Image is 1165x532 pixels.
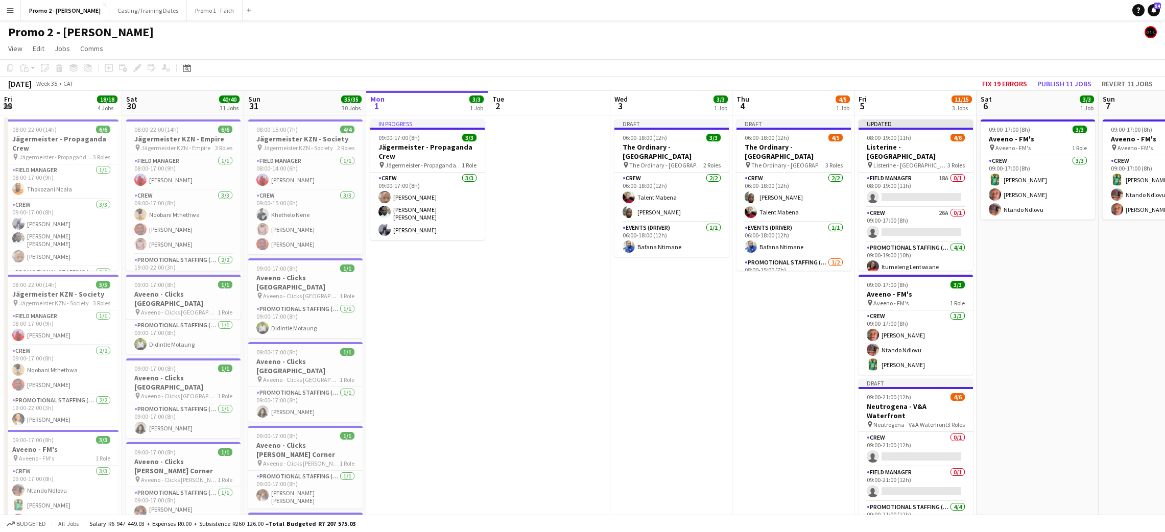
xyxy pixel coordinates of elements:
[735,100,749,112] span: 4
[989,126,1030,133] span: 09:00-17:00 (8h)
[950,281,965,288] span: 3/3
[33,44,44,53] span: Edit
[263,460,340,467] span: Aveeno - Clicks [PERSON_NAME] Corner
[21,1,109,20] button: Promo 2 - [PERSON_NAME]
[16,520,46,527] span: Budgeted
[125,100,137,112] span: 30
[867,281,908,288] span: 09:00-17:00 (8h)
[340,376,354,383] span: 1 Role
[141,476,218,483] span: Aveeno - Clicks [PERSON_NAME] Corner
[825,161,843,169] span: 3 Roles
[1080,95,1094,103] span: 3/3
[859,94,867,104] span: Fri
[859,207,973,242] app-card-role: Crew26A0/109:00-17:00 (8h)
[248,155,363,190] app-card-role: Field Manager1/108:00-14:00 (6h)[PERSON_NAME]
[3,100,12,112] span: 29
[462,161,477,169] span: 1 Role
[340,126,354,133] span: 4/4
[370,119,485,128] div: In progress
[5,518,47,529] button: Budgeted
[248,94,260,104] span: Sun
[4,430,118,530] div: 09:00-17:00 (8h)3/3Aveeno - FM's Aveeno - FM's1 RoleCrew3/309:00-17:00 (8h)Ntando Ndlovu[PERSON_N...
[12,436,54,444] span: 09:00-17:00 (8h)
[93,153,110,161] span: 3 Roles
[614,119,729,257] app-job-card: Draft06:00-18:00 (12h)3/3The Ordinary - [GEOGRAPHIC_DATA] The Ordinary - [GEOGRAPHIC_DATA]2 Roles...
[736,119,851,128] div: Draft
[141,144,210,152] span: Jägermeister KZN - Empire
[947,421,965,428] span: 3 Roles
[96,281,110,288] span: 5/5
[126,358,241,438] app-job-card: 09:00-17:00 (8h)1/1Aveeno - Clicks [GEOGRAPHIC_DATA] Aveeno - Clicks [GEOGRAPHIC_DATA]1 RolePromo...
[614,119,729,128] div: Draft
[629,161,703,169] span: The Ordinary - [GEOGRAPHIC_DATA]
[859,119,973,128] div: Updated
[248,441,363,459] h3: Aveeno - Clicks [PERSON_NAME] Corner
[215,144,232,152] span: 3 Roles
[859,289,973,299] h3: Aveeno - FM's
[218,448,232,456] span: 1/1
[859,275,973,375] app-job-card: 09:00-17:00 (8h)3/3Aveeno - FM's Aveeno - FM's1 RoleCrew3/309:00-17:00 (8h)[PERSON_NAME]Ntando Nd...
[4,395,118,444] app-card-role: Promotional Staffing (Brand Ambassadors)2/219:00-22:00 (3h)[PERSON_NAME]
[706,134,721,141] span: 3/3
[126,190,241,254] app-card-role: Crew3/309:00-17:00 (8h)Nqobani Mthethwa[PERSON_NAME][PERSON_NAME]
[256,348,298,356] span: 09:00-17:00 (8h)
[8,25,154,40] h1: Promo 2 - [PERSON_NAME]
[873,421,947,428] span: Neutrogena - V&A Waterfront
[1033,77,1096,90] button: Publish 11 jobs
[340,460,354,467] span: 1 Role
[76,42,107,55] a: Comms
[469,95,484,103] span: 3/3
[248,342,363,422] app-job-card: 09:00-17:00 (8h)1/1Aveeno - Clicks [GEOGRAPHIC_DATA] Aveeno - Clicks [GEOGRAPHIC_DATA]1 RolePromo...
[385,161,462,169] span: Jägermeister - Propaganda Crew
[248,426,363,509] app-job-card: 09:00-17:00 (8h)1/1Aveeno - Clicks [PERSON_NAME] Corner Aveeno - Clicks [PERSON_NAME] Corner1 Rol...
[19,153,93,161] span: Jägermeister - Propaganda Crew
[219,95,240,103] span: 40/40
[614,222,729,257] app-card-role: Events (Driver)1/106:00-18:00 (12h)Bafana Ntimane
[751,161,825,169] span: The Ordinary - [GEOGRAPHIC_DATA]
[340,292,354,300] span: 1 Role
[736,222,851,257] app-card-role: Events (Driver)1/106:00-18:00 (12h)Bafana Ntimane
[979,100,992,112] span: 6
[248,134,363,143] h3: Jägermeister KZN - Society
[859,173,973,207] app-card-role: Field Manager18A0/108:00-19:00 (11h)
[981,119,1095,220] div: 09:00-17:00 (8h)3/3Aveeno - FM's Aveeno - FM's1 RoleCrew3/309:00-17:00 (8h)[PERSON_NAME][PERSON_N...
[141,308,218,316] span: Aveeno - Clicks [GEOGRAPHIC_DATA]
[4,164,118,199] app-card-role: Field Manager1/108:00-17:00 (9h)Thokozani Ncala
[1073,126,1087,133] span: 3/3
[867,134,911,141] span: 08:00-19:00 (11h)
[4,445,118,454] h3: Aveeno - FM's
[4,275,118,426] app-job-card: 08:00-22:00 (14h)5/5Jägermeister KZN - Society Jägermeister KZN - Society3 RolesField Manager1/10...
[952,95,972,103] span: 11/15
[623,134,667,141] span: 06:00-18:00 (12h)
[736,119,851,271] app-job-card: Draft06:00-18:00 (12h)4/5The Ordinary - [GEOGRAPHIC_DATA] The Ordinary - [GEOGRAPHIC_DATA]3 Roles...
[370,119,485,240] div: In progress09:00-17:00 (8h)3/3Jägermeister - Propaganda Crew Jägermeister - Propaganda Crew1 Role...
[1145,26,1157,38] app-user-avatar: Eddie Malete
[263,376,340,383] span: Aveeno - Clicks [GEOGRAPHIC_DATA]
[98,104,117,112] div: 4 Jobs
[218,392,232,400] span: 1 Role
[736,173,851,222] app-card-role: Crew2/206:00-18:00 (12h)[PERSON_NAME]Talent Mabena
[263,292,340,300] span: Aveeno - Clicks [GEOGRAPHIC_DATA]
[462,134,477,141] span: 3/3
[1148,4,1160,16] a: 54
[614,173,729,222] app-card-role: Crew2/206:00-18:00 (12h)Talent Mabena[PERSON_NAME]
[836,95,850,103] span: 4/5
[126,254,241,304] app-card-role: Promotional Staffing (Brand Ambassadors)2/219:00-22:00 (3h)
[126,373,241,392] h3: Aveeno - Clicks [GEOGRAPHIC_DATA]
[141,392,218,400] span: Aveeno - Clicks [GEOGRAPHIC_DATA]
[126,275,241,354] div: 09:00-17:00 (8h)1/1Aveeno - Clicks [GEOGRAPHIC_DATA] Aveeno - Clicks [GEOGRAPHIC_DATA]1 RolePromo...
[263,144,333,152] span: Jägermeister KZN - Society
[126,134,241,143] h3: Jägermeister KZN - Empire
[337,144,354,152] span: 2 Roles
[4,119,118,271] app-job-card: 08:00-22:00 (14h)6/6Jägermeister - Propaganda Crew Jägermeister - Propaganda Crew3 RolesField Man...
[4,94,12,104] span: Fri
[248,258,363,338] app-job-card: 09:00-17:00 (8h)1/1Aveeno - Clicks [GEOGRAPHIC_DATA] Aveeno - Clicks [GEOGRAPHIC_DATA]1 RolePromo...
[981,134,1095,143] h3: Aveeno - FM's
[93,299,110,307] span: 3 Roles
[981,94,992,104] span: Sat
